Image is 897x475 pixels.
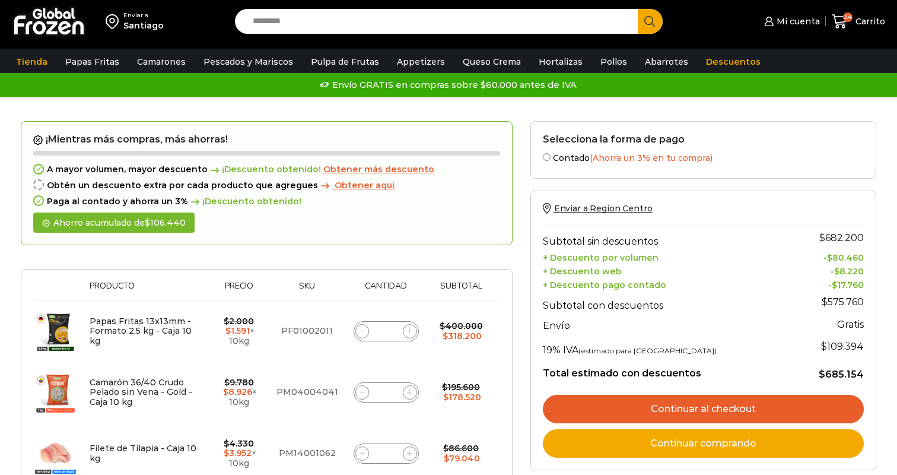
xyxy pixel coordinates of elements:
[832,280,864,290] bdi: 17.760
[378,445,395,462] input: Product quantity
[59,50,125,73] a: Papas Fritas
[224,438,254,449] bdi: 4.330
[639,50,694,73] a: Abarrotes
[790,263,864,277] td: -
[790,277,864,290] td: -
[819,232,864,243] bdi: 682.200
[323,164,434,175] a: Obtener más descuento
[208,362,270,423] td: × 10kg
[131,50,192,73] a: Camarones
[827,252,864,263] bdi: 80.460
[822,296,864,308] bdi: 575.760
[225,325,231,336] span: $
[543,359,791,381] th: Total estimado con descuentos
[832,280,837,290] span: $
[33,134,500,145] h2: ¡Mientras más compras, más ahorras!
[443,331,482,341] bdi: 318.200
[318,180,395,191] a: Obtener aqui
[594,50,633,73] a: Pollos
[543,335,791,359] th: 19% IVA
[271,281,344,300] th: Sku
[590,153,712,163] span: (Ahorra un 3% en tu compra)
[208,164,321,175] span: ¡Descuento obtenido!
[225,325,250,336] bdi: 1.591
[543,277,791,290] th: + Descuento pago contado
[443,331,448,341] span: $
[84,281,208,300] th: Producto
[224,377,254,388] bdi: 9.780
[223,387,228,397] span: $
[543,226,791,250] th: Subtotal sin descuentos
[457,50,527,73] a: Queso Crema
[834,266,839,277] span: $
[90,377,192,408] a: Camarón 36/40 Crudo Pelado sin Vena - Gold - Caja 10 kg
[90,316,192,347] a: Papas Fritas 13x13mm - Formato 2,5 kg - Caja 10 kg
[821,341,827,352] span: $
[344,281,428,300] th: Cantidad
[223,387,252,397] bdi: 8.926
[827,252,832,263] span: $
[843,12,853,22] span: 24
[774,15,820,27] span: Mi cuenta
[543,263,791,277] th: + Descuento web
[543,395,864,423] a: Continuar al checkout
[106,11,123,31] img: address-field-icon.svg
[198,50,299,73] a: Pescados y Mariscos
[543,290,791,314] th: Subtotal con descuentos
[440,321,445,331] span: $
[832,8,885,36] a: 24 Carrito
[440,321,483,331] bdi: 400.000
[10,50,53,73] a: Tienda
[224,438,229,449] span: $
[271,300,344,362] td: PF01002011
[837,319,864,330] strong: Gratis
[208,300,270,362] td: × 10kg
[821,341,864,352] span: 109.394
[33,197,500,207] div: Paga al contado y ahorra un 3%
[33,164,500,175] div: A mayor volumen, mayor descuento
[543,134,864,145] h2: Selecciona la forma de pago
[123,11,164,20] div: Enviar a
[834,266,864,277] bdi: 8.220
[543,429,864,458] a: Continuar comprando
[761,9,819,33] a: Mi cuenta
[378,323,395,340] input: Product quantity
[543,250,791,264] th: + Descuento por volumen
[790,250,864,264] td: -
[543,153,551,161] input: Contado(Ahorra un 3% en tu compra)
[443,392,448,403] span: $
[33,213,195,233] div: Ahorro acumulado de
[554,203,653,214] span: Enviar a Region Centro
[700,50,766,73] a: Descuentos
[543,314,791,335] th: Envío
[428,281,494,300] th: Subtotal
[123,20,164,31] div: Santiago
[533,50,589,73] a: Hortalizas
[224,377,230,388] span: $
[819,232,825,243] span: $
[90,443,196,464] a: Filete de Tilapia - Caja 10 kg
[443,392,481,403] bdi: 178.520
[853,15,885,27] span: Carrito
[443,443,448,454] span: $
[224,316,254,327] bdi: 2.000
[638,9,663,34] button: Search button
[145,217,186,228] bdi: 106.440
[442,382,447,392] span: $
[443,443,479,454] bdi: 86.600
[444,453,449,464] span: $
[224,448,229,458] span: $
[335,180,395,191] span: Obtener aqui
[145,217,150,228] span: $
[378,384,395,401] input: Product quantity
[391,50,451,73] a: Appetizers
[819,369,864,380] bdi: 685.154
[224,316,229,327] span: $
[224,448,252,458] bdi: 3.952
[208,281,270,300] th: Precio
[543,203,653,214] a: Enviar a Region Centro
[442,382,480,392] bdi: 195.600
[271,362,344,423] td: PM04004041
[33,180,500,191] div: Obtén un descuento extra por cada producto que agregues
